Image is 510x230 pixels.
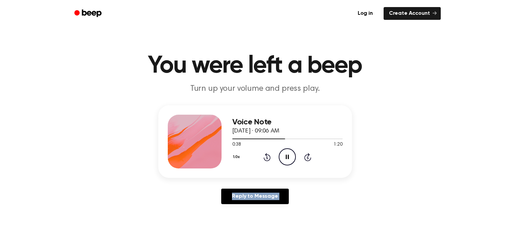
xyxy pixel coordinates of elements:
a: Reply to Message [221,189,288,204]
span: 0:38 [232,141,241,148]
span: 1:20 [334,141,342,148]
button: 1.0x [232,151,242,163]
p: Turn up your volume and press play. [126,83,384,94]
span: [DATE] · 09:06 AM [232,128,279,134]
h3: Voice Note [232,118,343,127]
a: Beep [70,7,108,20]
h1: You were left a beep [83,54,427,78]
a: Log in [351,6,380,21]
a: Create Account [384,7,441,20]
